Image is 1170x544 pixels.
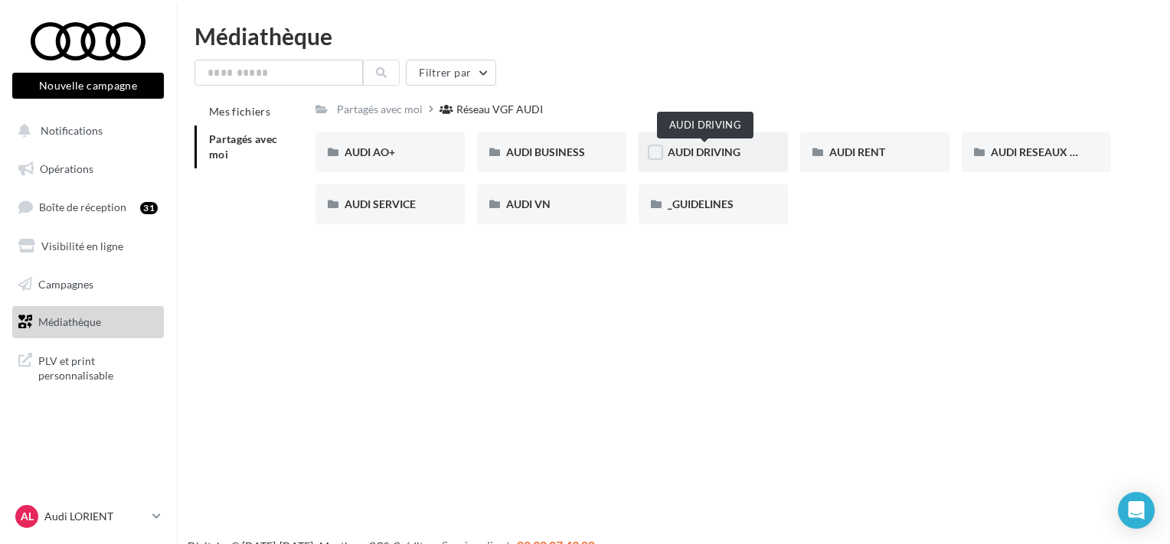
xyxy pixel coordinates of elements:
[209,132,278,161] span: Partagés avec moi
[506,197,551,210] span: AUDI VN
[668,197,734,210] span: _GUIDELINES
[829,145,885,158] span: AUDI RENT
[40,162,93,175] span: Opérations
[456,102,543,117] div: Réseau VGF AUDI
[38,277,93,290] span: Campagnes
[9,230,167,262] a: Visibilité en ligne
[657,112,753,138] div: AUDI DRIVING
[39,200,126,213] span: Boîte de réception
[337,102,423,117] div: Partagés avec moi
[9,269,167,301] a: Campagnes
[991,145,1117,158] span: AUDI RESEAUX SOCIAUX
[12,73,164,99] button: Nouvelle campagne
[9,153,167,185] a: Opérations
[209,105,270,118] span: Mes fichiers
[44,509,146,524] p: Audi LORIENT
[38,315,101,328] span: Médiathèque
[506,145,585,158] span: AUDI BUSINESS
[38,350,158,383] span: PLV et print personnalisable
[9,344,167,389] a: PLV et print personnalisable
[21,509,34,524] span: AL
[140,202,158,214] div: 31
[194,24,1152,47] div: Médiathèque
[9,115,161,147] button: Notifications
[12,502,164,531] a: AL Audi LORIENT
[1118,492,1155,529] div: Open Intercom Messenger
[9,306,167,338] a: Médiathèque
[345,197,416,210] span: AUDI SERVICE
[9,191,167,223] a: Boîte de réception31
[406,60,496,86] button: Filtrer par
[41,239,123,252] span: Visibilité en ligne
[668,145,740,158] span: AUDI DRIVING
[41,124,103,137] span: Notifications
[345,145,395,158] span: AUDI AO+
